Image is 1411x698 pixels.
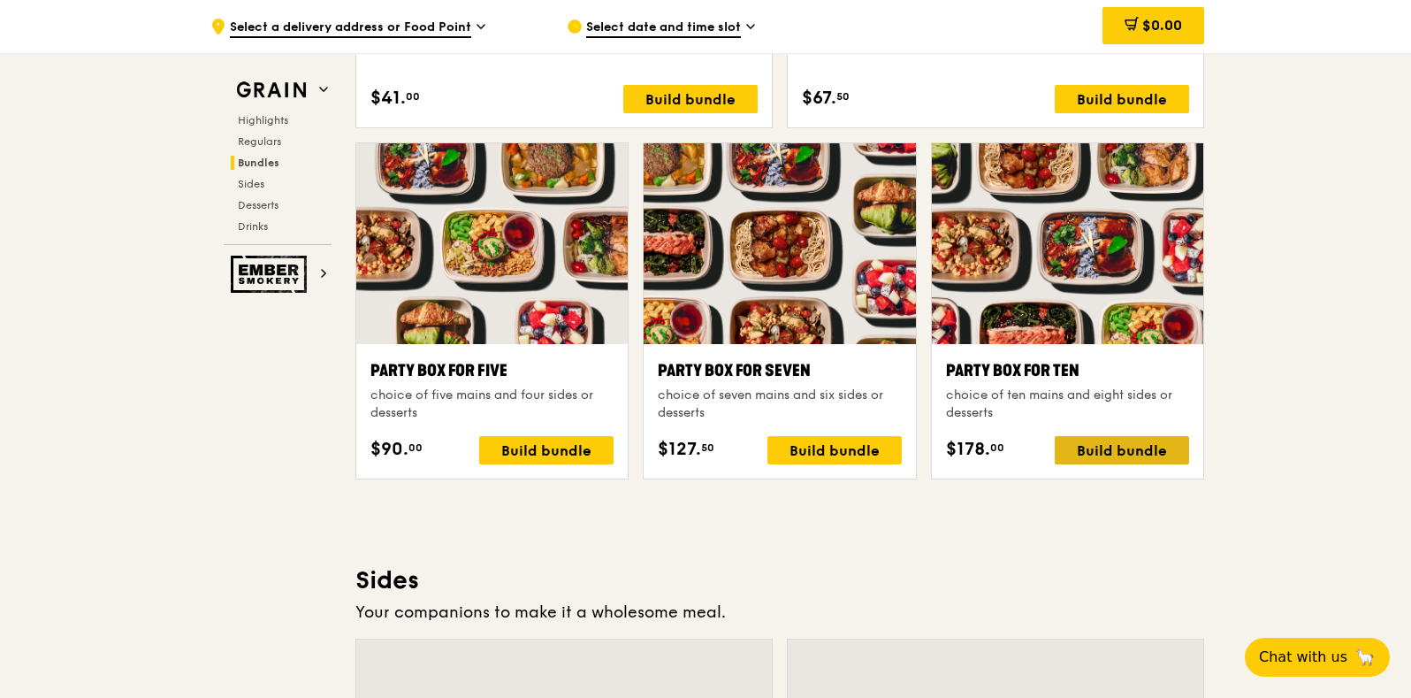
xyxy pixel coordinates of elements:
img: Grain web logo [231,74,312,106]
div: Build bundle [1055,85,1189,113]
span: Drinks [238,220,268,233]
span: 50 [701,441,714,455]
div: Build bundle [1055,436,1189,464]
img: Ember Smokery web logo [231,256,312,293]
span: Regulars [238,135,281,148]
span: 00 [990,441,1004,455]
div: Party Box for Seven [658,358,901,383]
span: 50 [836,89,850,104]
span: Select a delivery address or Food Point [230,19,471,38]
div: Your companions to make it a wholesome meal. [355,600,1204,625]
span: $127. [658,436,701,463]
span: Desserts [238,199,278,211]
span: Sides [238,178,264,190]
div: Party Box for Ten [946,358,1189,383]
span: Bundles [238,157,279,169]
div: choice of ten mains and eight sides or desserts [946,387,1189,422]
span: $67. [802,85,836,111]
div: choice of five mains and four sides or desserts [370,387,614,422]
span: $0.00 [1142,17,1182,34]
div: Build bundle [623,85,758,113]
span: $90. [370,436,408,463]
span: Highlights [238,114,288,127]
span: $41. [370,85,406,111]
div: Build bundle [767,436,902,464]
span: Chat with us [1259,647,1347,668]
span: $178. [946,436,990,463]
div: Party Box for Five [370,358,614,383]
h3: Sides [355,564,1204,596]
div: Build bundle [479,436,614,464]
button: Chat with us🦙 [1245,638,1390,677]
span: 00 [408,441,423,455]
span: 🦙 [1354,647,1376,668]
span: Select date and time slot [586,19,741,38]
div: choice of seven mains and six sides or desserts [658,387,901,422]
span: 00 [406,89,420,104]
